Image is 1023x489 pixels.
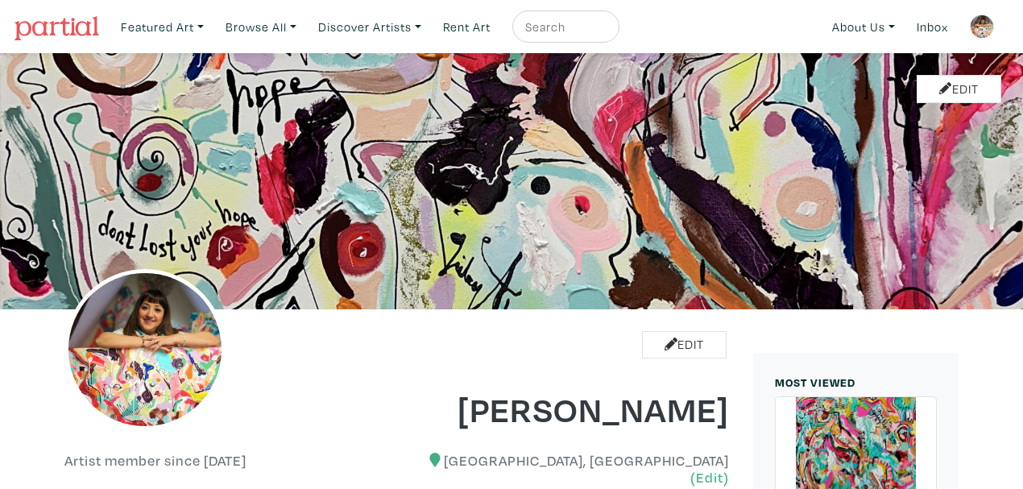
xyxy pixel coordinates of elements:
[690,469,729,486] a: (Edit)
[436,10,498,44] a: Rent Art
[409,452,730,487] h6: [GEOGRAPHIC_DATA], [GEOGRAPHIC_DATA]
[524,17,604,37] input: Search
[917,75,1001,103] a: Edit
[311,10,429,44] a: Discover Artists
[909,10,955,44] a: Inbox
[970,15,994,39] img: phpThumb.php
[642,331,727,359] a: Edit
[218,10,304,44] a: Browse All
[114,10,211,44] a: Featured Art
[775,375,855,390] small: MOST VIEWED
[64,269,226,430] img: phpThumb.php
[64,452,246,470] h6: Artist member since [DATE]
[409,387,730,430] h1: [PERSON_NAME]
[825,10,902,44] a: About Us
